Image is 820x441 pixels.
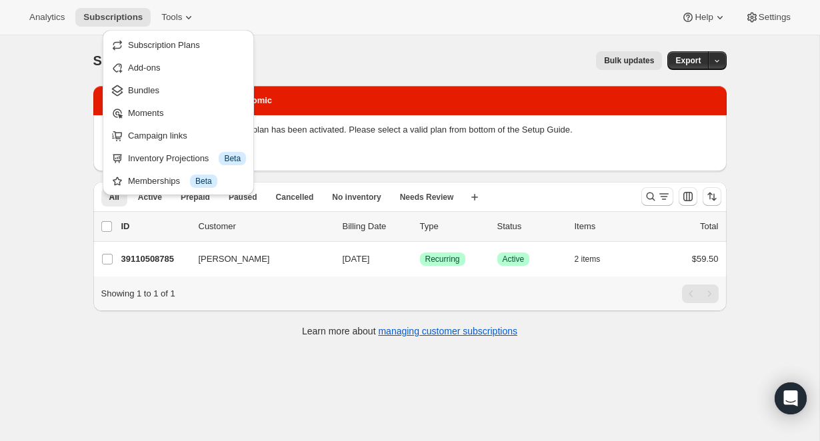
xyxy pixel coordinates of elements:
span: Needs Review [400,192,454,203]
button: Bundles [107,79,250,101]
span: Export [675,55,701,66]
button: [PERSON_NAME] [191,248,324,270]
p: Total [700,220,718,233]
button: Search and filter results [641,187,673,206]
span: $59.50 [692,254,719,264]
span: Help [695,12,713,23]
span: Cancelled [276,192,314,203]
nav: Pagination [682,284,719,303]
span: Bundles [128,85,159,95]
button: Add-ons [107,57,250,78]
span: No inventory [332,192,381,203]
p: ID [121,220,188,233]
div: IDCustomerBilling DateTypeStatusItemsTotal [121,220,719,233]
span: Tools [161,12,182,23]
p: Status [497,220,564,233]
span: Beta [224,153,241,164]
span: Beta [195,176,212,187]
button: Memberships [107,170,250,191]
p: Customer [199,220,332,233]
button: Subscription Plans [107,34,250,55]
div: Inventory Projections [128,152,246,165]
button: 2 items [575,250,615,268]
span: Active [503,254,525,264]
button: Help [673,8,734,27]
div: Type [420,220,487,233]
p: Existing subscription will not bill until a plan has been activated. Please select a valid plan f... [104,123,716,137]
span: Add-ons [128,63,160,73]
div: 39110508785[PERSON_NAME][DATE]SuccessRecurringSuccessActive2 items$59.50 [121,250,719,268]
button: Tools [153,8,203,27]
button: Moments [107,102,250,123]
a: managing customer subscriptions [378,326,517,336]
button: Customize table column order and visibility [679,187,697,206]
button: Bulk updates [596,51,662,70]
span: Campaign links [128,131,187,141]
span: Bulk updates [604,55,654,66]
span: Subscription Plans [128,40,200,50]
button: Inventory Projections [107,147,250,169]
span: Subscriptions [93,53,181,68]
button: Settings [737,8,799,27]
span: Recurring [425,254,460,264]
p: Learn more about [302,324,517,338]
p: Billing Date [343,220,409,233]
p: Showing 1 to 1 of 1 [101,287,175,300]
button: Campaign links [107,125,250,146]
span: Analytics [29,12,65,23]
div: Items [575,220,641,233]
span: 2 items [575,254,601,264]
button: Analytics [21,8,73,27]
span: Moments [128,108,163,118]
div: Memberships [128,175,246,188]
span: Settings [759,12,791,23]
button: Sort the results [703,187,721,206]
p: 39110508785 [121,252,188,266]
div: Open Intercom Messenger [775,382,807,414]
span: [PERSON_NAME] [199,252,270,266]
span: [DATE] [343,254,370,264]
button: Create new view [464,188,485,207]
button: Subscriptions [75,8,151,27]
button: Export [667,51,709,70]
span: Subscriptions [83,12,143,23]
